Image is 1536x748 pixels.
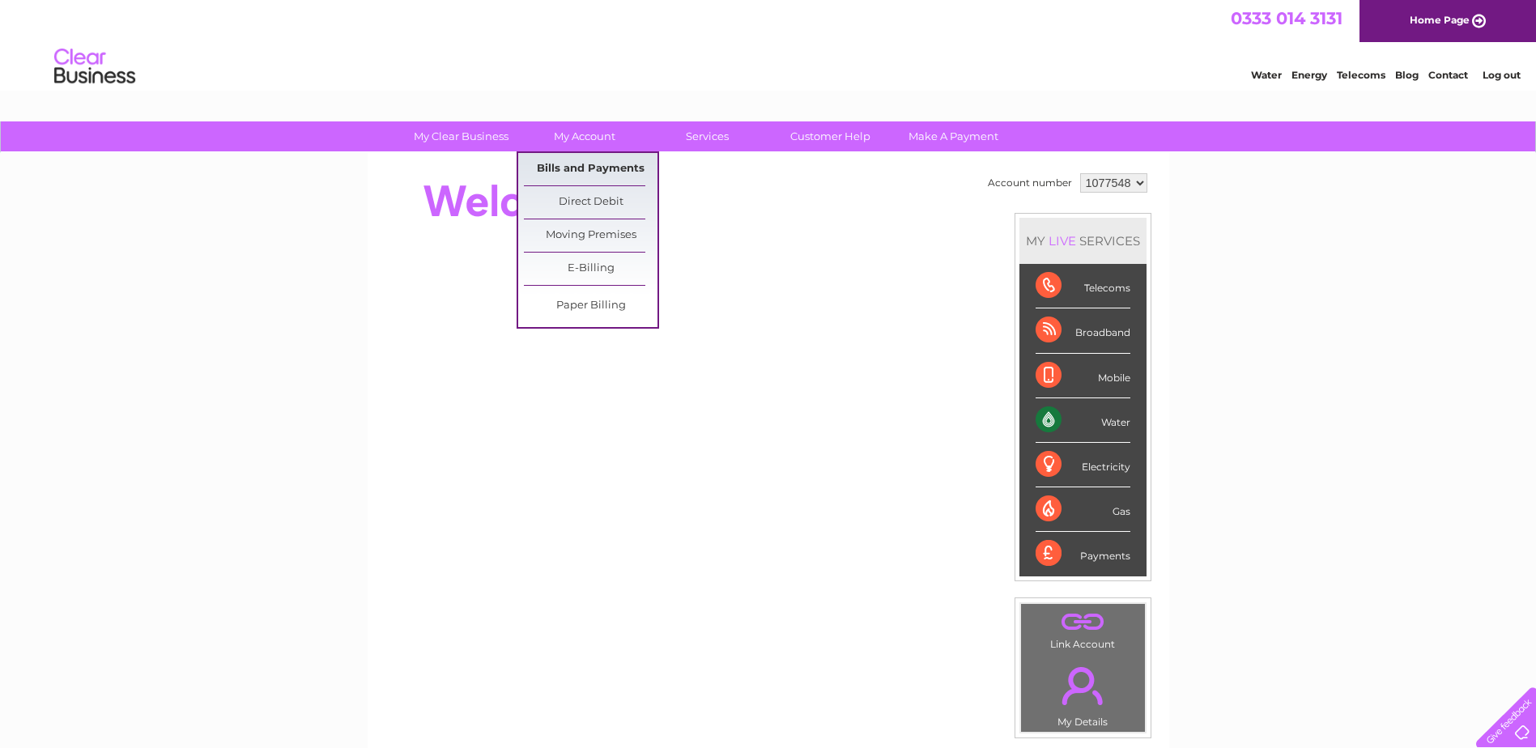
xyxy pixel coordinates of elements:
[1337,69,1385,81] a: Telecoms
[1036,398,1130,443] div: Water
[1291,69,1327,81] a: Energy
[764,121,897,151] a: Customer Help
[517,121,651,151] a: My Account
[1036,354,1130,398] div: Mobile
[640,121,774,151] a: Services
[1231,8,1342,28] a: 0333 014 3131
[524,290,657,322] a: Paper Billing
[1036,308,1130,353] div: Broadband
[1036,487,1130,532] div: Gas
[1036,443,1130,487] div: Electricity
[1251,69,1282,81] a: Water
[1020,603,1146,654] td: Link Account
[984,169,1076,197] td: Account number
[1045,233,1079,249] div: LIVE
[524,253,657,285] a: E-Billing
[394,121,528,151] a: My Clear Business
[1428,69,1468,81] a: Contact
[887,121,1020,151] a: Make A Payment
[1036,532,1130,576] div: Payments
[1395,69,1419,81] a: Blog
[1020,653,1146,733] td: My Details
[524,219,657,252] a: Moving Premises
[1036,264,1130,308] div: Telecoms
[1019,218,1147,264] div: MY SERVICES
[386,9,1151,79] div: Clear Business is a trading name of Verastar Limited (registered in [GEOGRAPHIC_DATA] No. 3667643...
[1025,608,1141,636] a: .
[1483,69,1521,81] a: Log out
[53,42,136,91] img: logo.png
[524,153,657,185] a: Bills and Payments
[1025,657,1141,714] a: .
[524,186,657,219] a: Direct Debit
